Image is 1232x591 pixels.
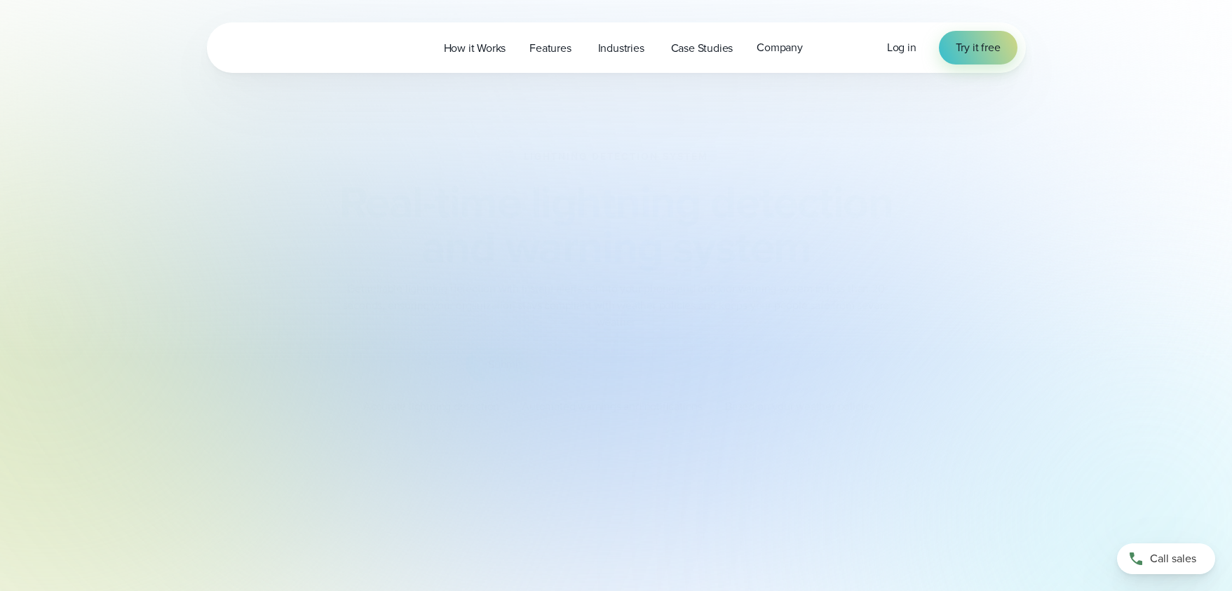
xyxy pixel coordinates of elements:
[757,39,803,56] span: Company
[1150,550,1196,567] span: Call sales
[887,39,916,56] a: Log in
[659,34,745,62] a: Case Studies
[1117,543,1215,574] a: Call sales
[598,40,644,57] span: Industries
[956,39,1001,56] span: Try it free
[444,40,506,57] span: How it Works
[529,40,571,57] span: Features
[432,34,518,62] a: How it Works
[887,39,916,55] span: Log in
[671,40,733,57] span: Case Studies
[939,31,1017,64] a: Try it free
